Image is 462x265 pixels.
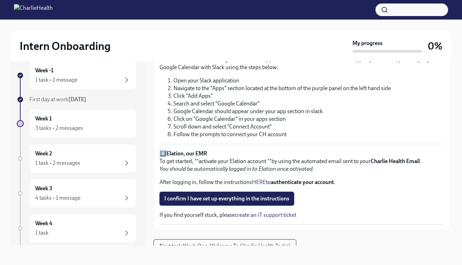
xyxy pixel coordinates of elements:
span: First day at work [29,96,86,103]
div: 4 tasks • 1 message [35,194,81,202]
li: Search and select "Google Calendar" [173,100,445,108]
li: Open your Slack application [173,77,445,84]
strong: Charlie Health Email [371,158,420,164]
a: Week -11 task • 1 message [17,61,137,90]
div: 3 tasks • 2 messages [35,124,83,132]
h6: Week 3 [35,185,52,192]
li: Click "Add Apps" [173,92,445,100]
h6: Week 2 [35,150,52,157]
div: 1 task [35,229,49,237]
strong: authenticate your account [271,179,334,185]
em: You should be automatically logged in to Elation once activated. [159,165,314,172]
p: If you find yourself stuck, please [159,211,445,219]
h6: Week -1 [35,67,53,74]
div: 1 task • 2 messages [35,159,80,167]
a: Week 21 task • 2 messages [17,144,137,173]
button: I confirm I have set up everything in the instructions [159,192,294,206]
strong: My progress [352,39,382,47]
h3: 0% [428,40,442,52]
li: Click on "Google Calendar" in your apps section [173,115,445,123]
li: Google Calendar should appear under your app section in slack [173,108,445,115]
p: 4️⃣ To get started, **activate your Elation account **by using the automated email sent to your . [159,150,445,173]
h2: Intern Onboarding [20,39,111,53]
span: I confirm I have set up everything in the instructions [164,195,289,202]
strong: [DATE] [68,96,86,103]
a: create an IT support ticket [235,212,296,218]
p: Slack offers a feature to integrate additional apps. Once Slack is downloaded as an app to your d... [159,56,445,71]
div: 1 task • 1 message [35,76,77,84]
strong: Elation, our EMR [166,150,207,157]
button: Next task:Week One: Welcome To Charlie Health Tasks! [154,239,296,253]
h6: Week 4 [35,220,52,227]
a: Week 13 tasks • 2 messages [17,109,137,138]
a: Week 41 task [17,214,137,243]
a: Week 34 tasks • 1 message [17,179,137,208]
li: Scroll down and select "Connect Account" [173,123,445,131]
p: After logging in, follow the instructions to . [159,178,445,186]
h6: Week 1 [35,115,52,123]
a: First day at work[DATE] [17,96,137,103]
li: Follow the prompts to connect your CH account [173,131,445,138]
span: Next task : Week One: Welcome To Charlie Health Tasks! [159,243,290,250]
img: CharlieHealth [14,4,53,15]
li: Navigate to the "Apps" section located at the bottom of the purple panel on the left hand side [173,84,445,92]
a: HERE [252,179,266,185]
